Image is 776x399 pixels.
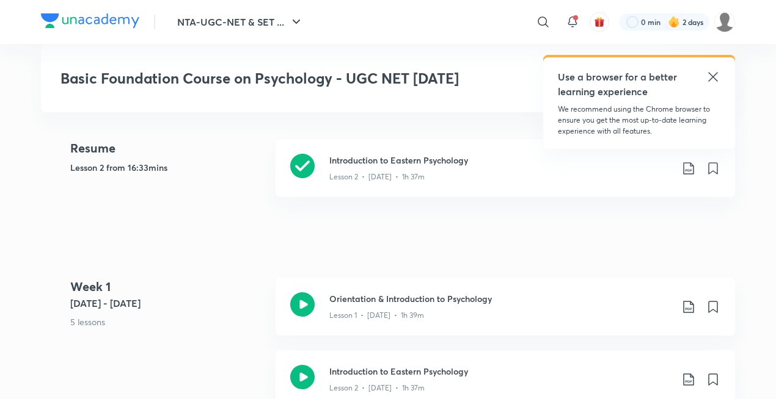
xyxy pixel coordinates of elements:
h5: [DATE] - [DATE] [70,296,266,311]
h4: Week 1 [70,278,266,296]
h5: Use a browser for a better learning experience [558,70,679,99]
p: 5 lessons [70,315,266,328]
h5: Lesson 2 from 16:33mins [70,161,266,174]
img: Company Logo [41,13,139,28]
h3: Orientation & Introduction to Psychology [329,292,672,305]
img: streak [668,16,680,28]
p: Lesson 2 • [DATE] • 1h 37m [329,171,425,182]
p: We recommend using the Chrome browser to ensure you get the most up-to-date learning experience w... [558,104,720,137]
p: Lesson 1 • [DATE] • 1h 39m [329,310,424,321]
h3: Basic Foundation Course on Psychology - UGC NET [DATE] [60,70,539,87]
a: Company Logo [41,13,139,31]
h4: Resume [70,139,266,157]
button: NTA-UGC-NET & SET ... [170,10,311,34]
a: Orientation & Introduction to PsychologyLesson 1 • [DATE] • 1h 39m [276,278,735,350]
h3: Introduction to Eastern Psychology [329,154,672,167]
img: avatar [594,16,605,27]
h3: Introduction to Eastern Psychology [329,365,672,378]
button: avatar [590,12,609,32]
a: Introduction to Eastern PsychologyLesson 2 • [DATE] • 1h 37m [276,139,735,212]
p: Lesson 2 • [DATE] • 1h 37m [329,383,425,394]
img: Geetha [714,12,735,32]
